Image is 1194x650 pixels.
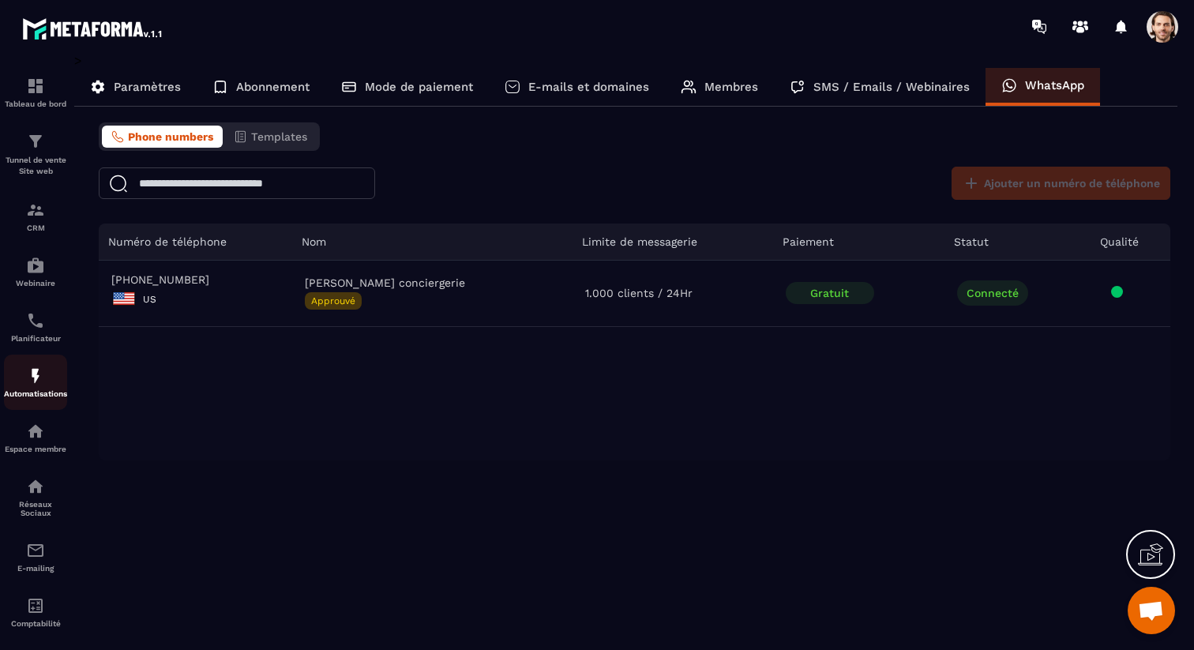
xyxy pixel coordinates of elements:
[365,80,473,94] p: Mode de paiement
[4,410,67,465] a: automationsautomationsEspace membre
[1128,587,1175,634] a: Ouvrir le chat
[292,261,573,327] td: [PERSON_NAME] conciergerie
[102,126,223,148] button: Phone numbers
[4,619,67,628] p: Comptabilité
[26,77,45,96] img: formation
[26,366,45,385] img: automations
[704,80,758,94] p: Membres
[4,334,67,343] p: Planificateur
[4,155,67,177] p: Tunnel de vente Site web
[1091,224,1170,261] th: Qualité
[26,256,45,275] img: automations
[4,244,67,299] a: automationsautomationsWebinaire
[813,80,970,94] p: SMS / Emails / Webinaires
[4,355,67,410] a: automationsautomationsAutomatisations
[26,422,45,441] img: automations
[944,224,1090,261] th: Statut
[4,224,67,232] p: CRM
[251,130,307,143] span: Templates
[4,564,67,573] p: E-mailing
[4,65,67,120] a: formationformationTableau de bord
[26,201,45,220] img: formation
[114,80,181,94] p: Paramètres
[4,584,67,640] a: accountantaccountantComptabilité
[957,280,1028,306] span: Connecté
[786,282,874,304] div: Gratuit
[4,100,67,108] p: Tableau de bord
[4,389,67,398] p: Automatisations
[236,80,310,94] p: Abonnement
[528,80,649,94] p: E-mails et domaines
[4,529,67,584] a: emailemailE-mailing
[99,224,292,261] th: Numéro de téléphone
[111,273,280,286] span: [PHONE_NUMBER]
[4,299,67,355] a: schedulerschedulerPlanificateur
[26,132,45,151] img: formation
[224,126,317,148] button: Templates
[74,53,1178,460] div: >
[305,292,362,310] span: Approuvé
[573,224,773,261] th: Limite de messagerie
[1025,78,1084,92] p: WhatsApp
[4,445,67,453] p: Espace membre
[26,596,45,615] img: accountant
[26,311,45,330] img: scheduler
[26,477,45,496] img: social-network
[292,224,573,261] th: Nom
[128,130,213,143] span: Phone numbers
[573,261,773,327] td: 1.000 clients / 24Hr
[111,286,137,311] img: Flag
[4,465,67,529] a: social-networksocial-networkRéseaux Sociaux
[143,294,156,305] span: US
[26,541,45,560] img: email
[4,189,67,244] a: formationformationCRM
[4,120,67,189] a: formationformationTunnel de vente Site web
[22,14,164,43] img: logo
[4,500,67,517] p: Réseaux Sociaux
[4,279,67,287] p: Webinaire
[773,224,945,261] th: Paiement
